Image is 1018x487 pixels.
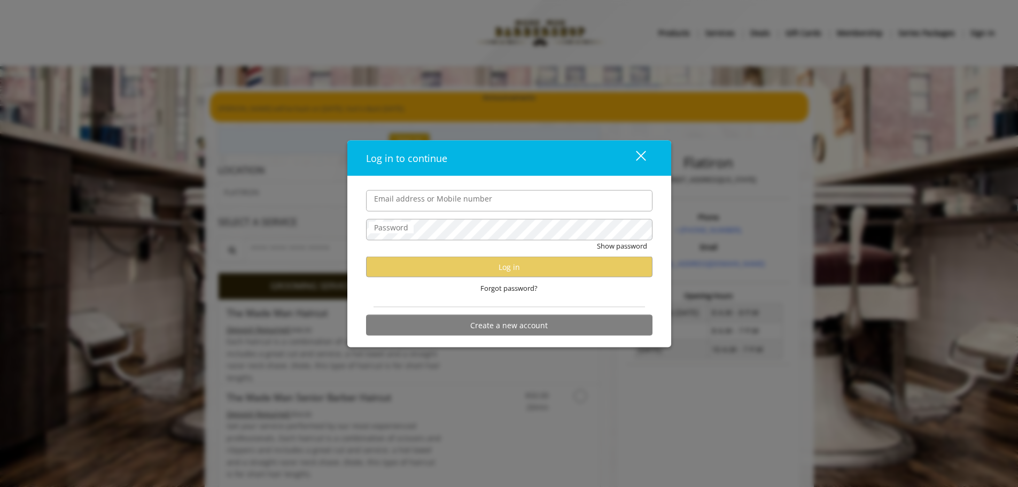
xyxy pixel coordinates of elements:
[624,150,645,166] div: close dialog
[366,315,652,336] button: Create a new account
[369,221,414,233] label: Password
[616,147,652,169] button: close dialog
[480,283,538,294] span: Forgot password?
[366,257,652,277] button: Log in
[369,192,498,204] label: Email address or Mobile number
[366,190,652,211] input: Email address or Mobile number
[366,219,652,240] input: Password
[597,240,647,251] button: Show password
[366,151,447,164] span: Log in to continue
